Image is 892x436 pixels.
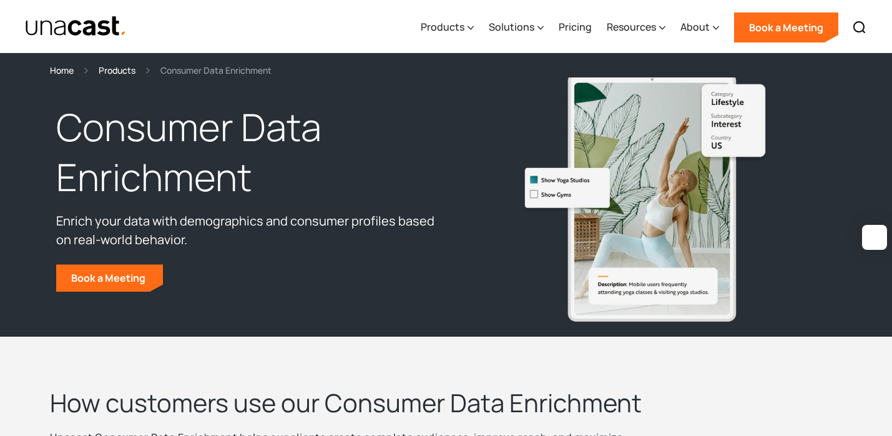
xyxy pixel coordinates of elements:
[421,2,474,53] div: Products
[160,63,272,77] div: Consumer Data Enrichment
[25,16,127,37] a: home
[56,102,440,202] h1: Consumer Data Enrichment
[25,16,127,37] img: Unacast text logo
[852,20,867,35] img: Search icon
[99,63,135,77] a: Products
[559,2,592,53] a: Pricing
[50,387,674,419] h2: How customers use our Consumer Data Enrichment
[489,19,534,34] div: Solutions
[50,63,74,77] a: Home
[489,2,544,53] div: Solutions
[56,264,163,292] a: Book a Meeting
[56,212,440,249] p: Enrich your data with demographics and consumer profiles based on real-world behavior.
[607,2,665,53] div: Resources
[680,2,719,53] div: About
[680,19,710,34] div: About
[519,72,769,321] img: Mobile users frequently attending yoga classes & visiting yoga studios
[607,19,656,34] div: Resources
[734,12,838,42] a: Book a Meeting
[421,19,464,34] div: Products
